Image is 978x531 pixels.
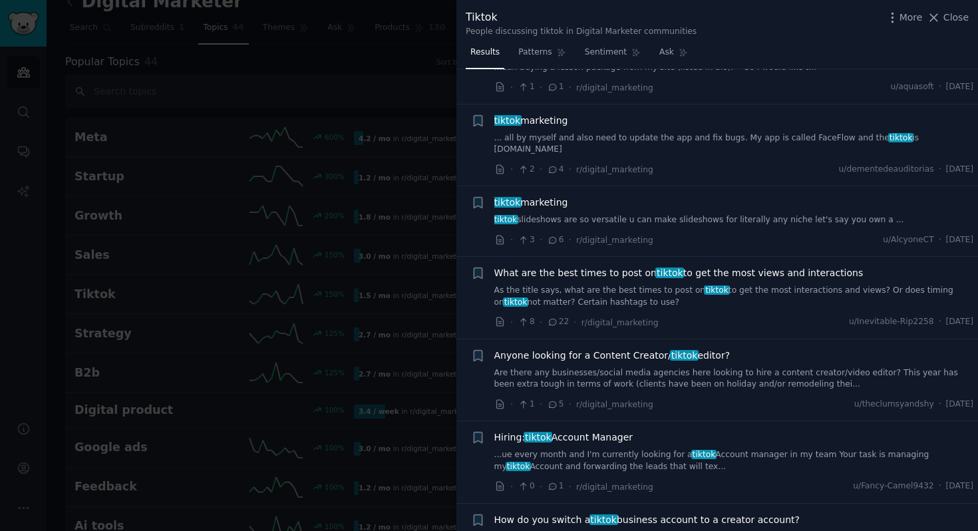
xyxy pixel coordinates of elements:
span: r/digital_marketing [576,482,653,492]
span: u/Inevitable-Rip2258 [849,316,934,328]
span: 3 [518,234,534,246]
span: 8 [518,316,534,328]
button: More [886,11,923,25]
a: Ask [655,42,693,69]
a: Are there any businesses/social media agencies here looking to hire a content creator/video edito... [494,367,974,391]
span: · [569,480,571,494]
span: · [540,480,542,494]
span: · [540,162,542,176]
span: marketing [494,114,568,128]
span: tiktok [503,297,528,307]
span: · [573,315,576,329]
span: What are the best times to post on to get the most views and interactions [494,266,864,280]
span: 0 [518,480,534,492]
span: tiktok [691,450,717,459]
span: Close [943,11,969,25]
span: · [540,81,542,94]
span: tiktok [493,215,518,224]
span: [DATE] [946,164,973,176]
span: 2 [518,164,534,176]
span: · [510,480,513,494]
span: r/digital_marketing [581,318,659,327]
div: Tiktok [466,9,697,26]
span: Anyone looking for a Content Creator/ editor? [494,349,731,363]
span: 1 [518,81,534,93]
span: tiktok [670,350,699,361]
span: · [939,480,941,492]
span: tiktok [524,432,552,442]
a: Results [466,42,504,69]
span: Hiring: Account Manager [494,431,633,444]
a: Patterns [514,42,570,69]
span: r/digital_marketing [576,400,653,409]
span: · [510,233,513,247]
span: · [939,399,941,411]
span: · [939,164,941,176]
span: u/Fancy-Camel9432 [853,480,933,492]
span: · [569,233,571,247]
span: u/dementedeauditorias [838,164,933,176]
span: · [569,162,571,176]
span: [DATE] [946,399,973,411]
span: 4 [547,164,564,176]
a: Anyone looking for a Content Creator/tiktokeditor? [494,349,731,363]
span: r/digital_marketing [576,83,653,92]
div: People discussing tiktok in Digital Marketer communities [466,26,697,38]
span: marketing [494,196,568,210]
span: 1 [518,399,534,411]
span: u/aquasoft [890,81,933,93]
span: tiktok [589,514,618,525]
span: r/digital_marketing [576,165,653,174]
span: 1 [547,480,564,492]
a: What are the best times to post ontiktokto get the most views and interactions [494,266,864,280]
span: · [510,315,513,329]
span: [DATE] [946,234,973,246]
span: · [510,162,513,176]
a: Sentiment [580,42,645,69]
span: 5 [547,399,564,411]
span: · [569,81,571,94]
span: · [569,397,571,411]
span: u/theclumsyandshy [854,399,934,411]
span: tiktok [493,197,522,208]
span: More [899,11,923,25]
span: [DATE] [946,316,973,328]
span: Patterns [518,47,552,59]
span: Results [470,47,500,59]
span: tiktok [655,267,684,278]
span: [DATE] [946,81,973,93]
span: · [540,315,542,329]
span: · [540,233,542,247]
a: Hiring:tiktokAccount Manager [494,431,633,444]
span: r/digital_marketing [576,236,653,245]
a: tiktokmarketing [494,114,568,128]
span: tiktok [506,462,531,471]
span: 22 [547,316,569,328]
a: How do you switch atiktokbusiness account to a creator account? [494,513,800,527]
span: · [510,397,513,411]
a: tiktokmarketing [494,196,568,210]
span: 6 [547,234,564,246]
button: Close [927,11,969,25]
a: ... all by myself and also need to update the app and fix bugs. My app is called FaceFlow and the... [494,132,974,156]
span: How do you switch a business account to a creator account? [494,513,800,527]
span: tiktok [704,285,729,295]
span: · [939,81,941,93]
span: [DATE] [946,480,973,492]
span: · [510,81,513,94]
span: · [939,316,941,328]
span: tiktok [493,115,522,126]
span: 1 [547,81,564,93]
span: Ask [659,47,674,59]
span: · [540,397,542,411]
span: · [939,234,941,246]
span: tiktok [888,133,913,142]
span: Sentiment [585,47,627,59]
a: As the title says, what are the best times to post ontiktokto get the most interactions and views... [494,285,974,308]
a: tiktokslideshows are so versatile u can make slideshows for literally any niche let's say you own... [494,214,974,226]
span: u/AlcyoneCT [883,234,934,246]
a: ...ue every month and I'm currently looking for atiktokAccount manager in my team Your task is ma... [494,449,974,472]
